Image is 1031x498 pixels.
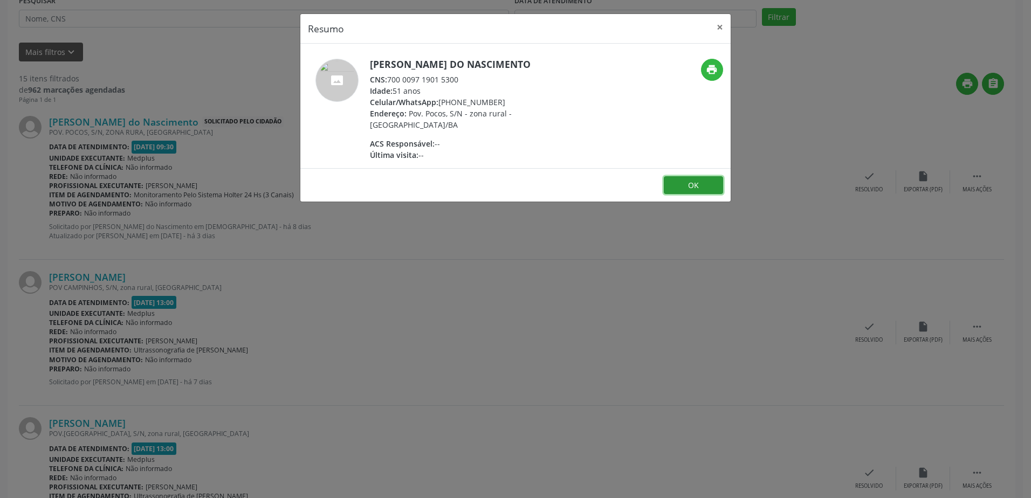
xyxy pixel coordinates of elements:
[709,14,731,40] button: Close
[370,85,580,96] div: 51 anos
[370,149,580,161] div: --
[370,74,580,85] div: 700 0097 1901 5300
[370,138,580,149] div: --
[370,97,438,107] span: Celular/WhatsApp:
[706,64,718,75] i: print
[370,139,435,149] span: ACS Responsável:
[370,108,407,119] span: Endereço:
[370,96,580,108] div: [PHONE_NUMBER]
[370,74,387,85] span: CNS:
[308,22,344,36] h5: Resumo
[370,59,580,70] h5: [PERSON_NAME] do Nascimento
[370,150,418,160] span: Última visita:
[370,86,393,96] span: Idade:
[315,59,359,102] img: accompaniment
[664,176,723,195] button: OK
[370,108,512,130] span: Pov. Pocos, S/N - zona rural - [GEOGRAPHIC_DATA]/BA
[701,59,723,81] button: print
